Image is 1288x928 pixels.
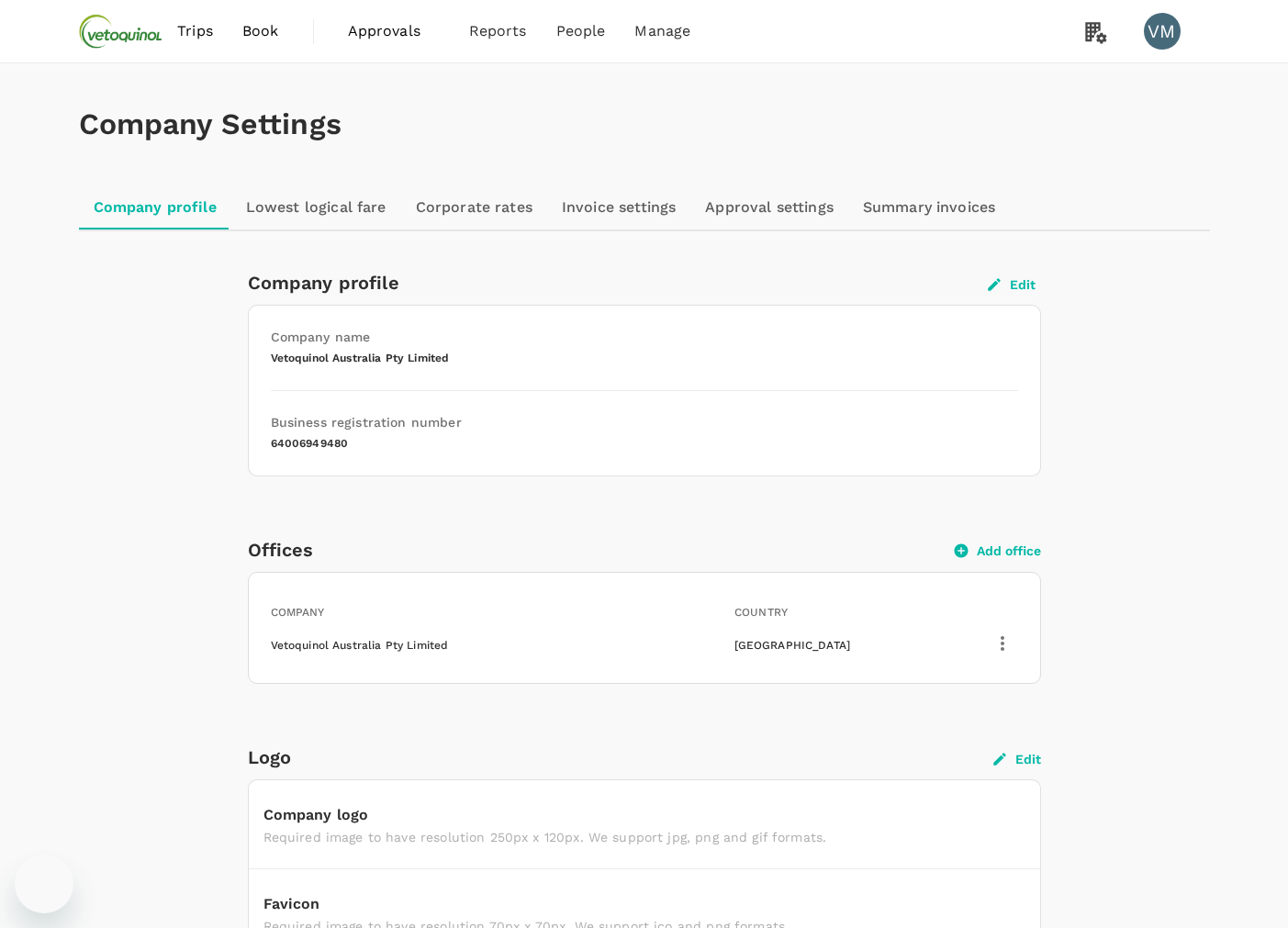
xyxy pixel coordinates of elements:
[248,268,399,297] h6: Company profile
[469,20,527,42] span: Reports
[79,107,1210,141] h1: Company Settings
[634,20,690,42] span: Manage
[556,20,606,42] span: People
[993,751,1041,767] button: Edit
[734,606,788,619] span: Country
[263,802,1025,828] div: Company logo
[348,20,440,42] span: Approvals
[690,185,848,229] a: Approval settings
[734,639,851,652] span: [GEOGRAPHIC_DATA]
[263,891,1025,917] div: Favicon
[955,542,1041,559] button: Add office
[271,606,325,619] span: Company
[982,276,1041,293] button: Edit
[547,185,690,229] a: Invoice settings
[271,413,1018,433] h6: Business registration number
[248,743,292,772] h6: Logo
[848,185,1010,229] a: Summary invoices
[242,20,279,42] span: Book
[263,828,1025,846] p: Required image to have resolution 250px x 120px. We support jpg, png and gif formats.
[271,328,1018,348] h6: Company name
[79,185,231,229] a: Company profile
[271,352,450,364] span: Vetoquinol Australia Pty Limited
[401,185,547,229] a: Corporate rates
[177,20,213,42] span: Trips
[1144,13,1181,50] div: VM
[271,639,449,652] span: Vetoquinol Australia Pty Limited
[231,185,401,229] a: Lowest logical fare
[79,11,163,51] img: Vetoquinol Australia Pty Limited
[271,437,349,450] span: 64006949480
[15,855,73,913] iframe: Button to launch messaging window
[248,535,314,565] h6: Offices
